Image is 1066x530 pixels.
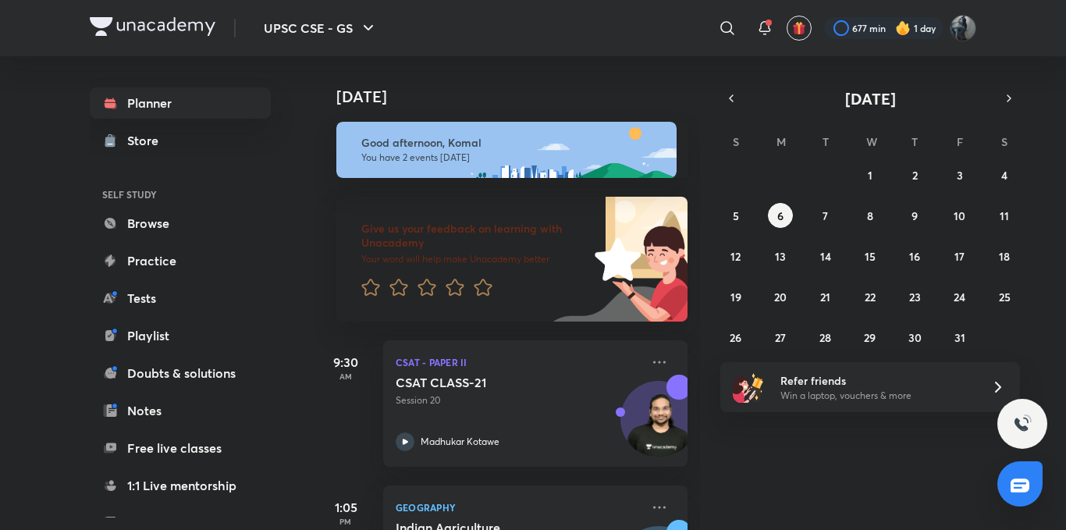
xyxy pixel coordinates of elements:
[895,20,911,36] img: streak
[733,134,739,149] abbr: Sunday
[396,375,590,390] h5: CSAT CLASS-21
[902,284,927,309] button: October 23, 2025
[768,325,793,350] button: October 27, 2025
[787,16,812,41] button: avatar
[911,134,918,149] abbr: Thursday
[947,244,972,269] button: October 17, 2025
[780,389,972,403] p: Win a laptop, vouchers & more
[396,353,641,372] p: CSAT - Paper II
[858,244,883,269] button: October 15, 2025
[90,17,215,36] img: Company Logo
[90,432,271,464] a: Free live classes
[908,330,922,345] abbr: October 30, 2025
[902,244,927,269] button: October 16, 2025
[823,208,828,223] abbr: October 7, 2025
[992,244,1017,269] button: October 18, 2025
[336,87,703,106] h4: [DATE]
[820,249,831,264] abbr: October 14, 2025
[911,208,918,223] abbr: October 9, 2025
[992,284,1017,309] button: October 25, 2025
[819,330,831,345] abbr: October 28, 2025
[768,284,793,309] button: October 20, 2025
[947,162,972,187] button: October 3, 2025
[90,395,271,426] a: Notes
[864,330,876,345] abbr: October 29, 2025
[90,17,215,40] a: Company Logo
[954,290,965,304] abbr: October 24, 2025
[813,203,838,228] button: October 7, 2025
[1001,134,1007,149] abbr: Saturday
[90,245,271,276] a: Practice
[954,249,965,264] abbr: October 17, 2025
[768,244,793,269] button: October 13, 2025
[858,284,883,309] button: October 22, 2025
[866,134,877,149] abbr: Wednesday
[992,203,1017,228] button: October 11, 2025
[912,168,918,183] abbr: October 2, 2025
[777,208,784,223] abbr: October 6, 2025
[1001,168,1007,183] abbr: October 4, 2025
[902,203,927,228] button: October 9, 2025
[775,249,786,264] abbr: October 13, 2025
[742,87,998,109] button: [DATE]
[314,353,377,372] h5: 9:30
[314,498,377,517] h5: 1:05
[774,290,787,304] abbr: October 20, 2025
[902,162,927,187] button: October 2, 2025
[733,208,739,223] abbr: October 5, 2025
[254,12,387,44] button: UPSC CSE - GS
[957,168,963,183] abbr: October 3, 2025
[867,208,873,223] abbr: October 8, 2025
[823,134,829,149] abbr: Tuesday
[947,325,972,350] button: October 31, 2025
[90,320,271,351] a: Playlist
[421,435,499,449] p: Madhukar Kotawe
[90,470,271,501] a: 1:1 Live mentorship
[723,203,748,228] button: October 5, 2025
[730,330,741,345] abbr: October 26, 2025
[999,290,1011,304] abbr: October 25, 2025
[950,15,976,41] img: Komal
[957,134,963,149] abbr: Friday
[90,181,271,208] h6: SELF STUDY
[723,325,748,350] button: October 26, 2025
[361,151,663,164] p: You have 2 events [DATE]
[813,244,838,269] button: October 14, 2025
[314,517,377,526] p: PM
[730,290,741,304] abbr: October 19, 2025
[865,249,876,264] abbr: October 15, 2025
[999,249,1010,264] abbr: October 18, 2025
[902,325,927,350] button: October 30, 2025
[858,162,883,187] button: October 1, 2025
[361,136,663,150] h6: Good afternoon, Komal
[947,284,972,309] button: October 24, 2025
[723,284,748,309] button: October 19, 2025
[909,290,921,304] abbr: October 23, 2025
[768,203,793,228] button: October 6, 2025
[1000,208,1009,223] abbr: October 11, 2025
[396,393,641,407] p: Session 20
[780,372,972,389] h6: Refer friends
[314,372,377,381] p: AM
[775,330,786,345] abbr: October 27, 2025
[733,372,764,403] img: referral
[730,249,741,264] abbr: October 12, 2025
[361,253,589,265] p: Your word will help make Unacademy better
[868,168,872,183] abbr: October 1, 2025
[361,222,589,250] h6: Give us your feedback on learning with Unacademy
[858,325,883,350] button: October 29, 2025
[396,498,641,517] p: Geography
[947,203,972,228] button: October 10, 2025
[723,244,748,269] button: October 12, 2025
[845,88,896,109] span: [DATE]
[954,330,965,345] abbr: October 31, 2025
[336,122,677,178] img: afternoon
[909,249,920,264] abbr: October 16, 2025
[813,325,838,350] button: October 28, 2025
[90,87,271,119] a: Planner
[820,290,830,304] abbr: October 21, 2025
[90,208,271,239] a: Browse
[90,125,271,156] a: Store
[954,208,965,223] abbr: October 10, 2025
[865,290,876,304] abbr: October 22, 2025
